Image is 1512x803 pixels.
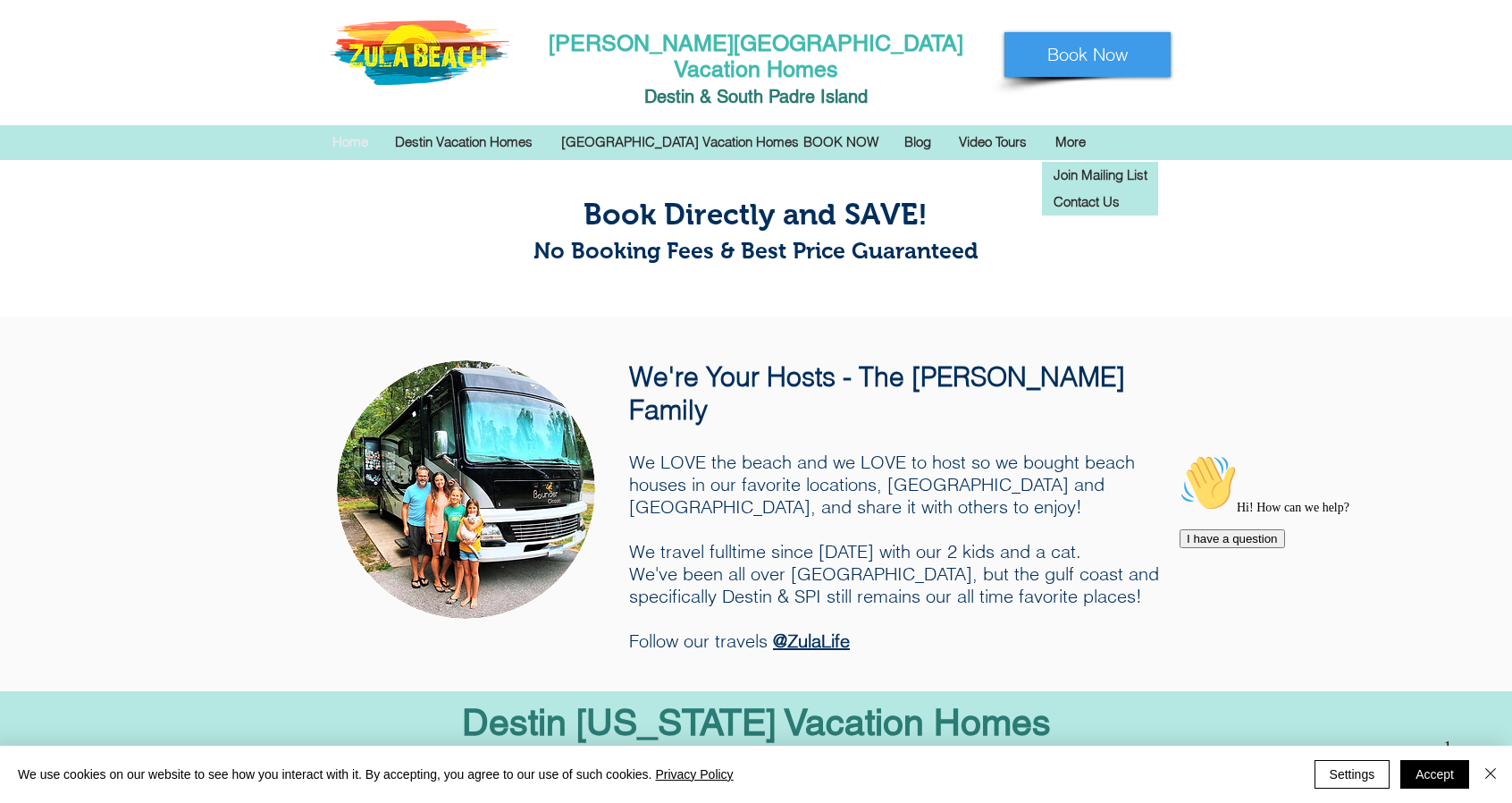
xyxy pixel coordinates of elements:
iframe: chat widget [1172,447,1494,723]
div: 👋Hi! How can we help?I have a question [7,7,329,101]
a: Book Now [1004,32,1171,77]
span: We use cookies on our website to see how you interact with it. By accepting, you agree to our use... [18,766,734,782]
a: Blog [891,129,945,156]
button: Settings [1315,760,1390,789]
span: We're Your Hosts - The [PERSON_NAME] Family [629,360,1125,427]
iframe: chat widget [1437,731,1494,785]
span: We LOVE the beach and we LOVE to host so we bought beach houses in our favorite locations, [GEOGR... [629,451,1159,652]
span: Hi! How can we help? [7,54,177,67]
a: Contact Us [1042,189,1158,216]
img: Close [1480,763,1501,784]
a: Join Mailing List [1042,162,1158,189]
span: Book Directly and SAVE! [584,198,928,231]
div: Destin Vacation Homes [382,129,548,156]
p: Blog [895,129,940,156]
p: Home [323,129,377,156]
button: Accept [1400,760,1469,789]
span: Book Now [1047,42,1128,67]
p: Video Tours [950,129,1036,156]
a: Home [319,129,382,156]
p: More [1046,129,1095,156]
p: [GEOGRAPHIC_DATA] Vacation Homes [552,129,808,156]
button: Close [1480,760,1501,789]
p: BOOK NOW [794,129,887,156]
nav: Site [319,129,1193,156]
img: Erez Weinstein, Shirly Weinstein, Zula Life [337,360,595,619]
a: Privacy Policy [655,767,733,782]
div: [GEOGRAPHIC_DATA] Vacation Homes [548,129,790,156]
img: :wave: [7,7,64,64]
span: Destin & South Padre I [644,86,826,107]
img: Zula-Logo-New--e1454677187680.png [329,21,510,85]
a: BOOK NOW [790,129,891,156]
p: Join Mailing List [1046,162,1154,189]
span: No Booking Fees & Best Price Guaranteed [533,238,979,263]
a: @ZulaLife [773,630,850,652]
p: Contact Us [1046,189,1126,216]
span: slan [826,86,858,107]
span: Destin [US_STATE] Vacation Homes [462,701,1051,743]
button: I have a question [7,82,113,101]
p: Destin Vacation Homes [386,129,542,156]
a: Video Tours [945,129,1042,156]
a: [PERSON_NAME][GEOGRAPHIC_DATA] Vacation Homes [549,30,963,82]
span: d [858,86,868,107]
